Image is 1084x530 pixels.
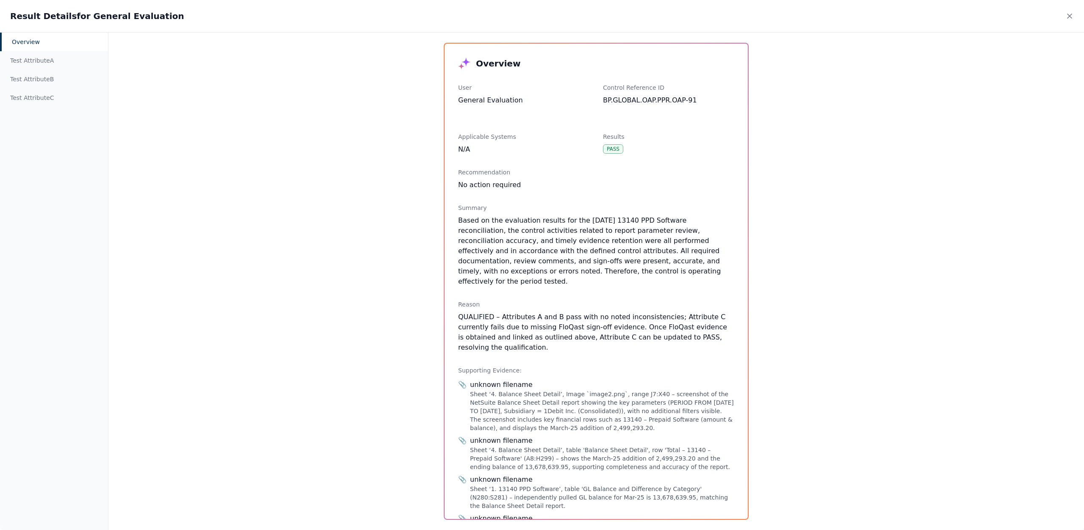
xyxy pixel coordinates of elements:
[458,436,467,446] span: 📎
[458,83,589,92] div: User
[470,446,734,471] div: Sheet ‘4. Balance Sheet Detail’, table 'Balance Sheet Detail', row 'Total – 13140 – Prepaid Softw...
[476,58,520,69] h3: Overview
[458,180,734,190] div: No action required
[458,366,734,375] div: Supporting Evidence:
[458,475,467,485] span: 📎
[458,95,589,105] div: General Evaluation
[603,83,734,92] div: Control Reference ID
[458,132,589,141] div: Applicable Systems
[458,215,734,287] p: Based on the evaluation results for the [DATE] 13140 PPD Software reconciliation, the control act...
[470,380,734,390] div: unknown filename
[458,513,467,524] span: 📎
[470,513,734,524] div: unknown filename
[458,204,734,212] div: Summary
[470,436,734,446] div: unknown filename
[603,95,734,105] div: BP.GLOBAL.OAP.PPR.OAP-91
[458,312,734,353] p: QUALIFIED – Attributes A and B pass with no noted inconsistencies; Attribute C currently fails du...
[470,390,734,432] div: Sheet ‘4. Balance Sheet Detail’, Image `image2.png`, range J7:X40 – screenshot of the NetSuite Ba...
[470,485,734,510] div: Sheet ‘1. 13140 PPD Software’, table 'GL Balance and Difference by Category' (N280:S281) – indepe...
[458,300,734,309] div: Reason
[458,380,467,390] span: 📎
[10,10,184,22] h2: Result Details for General Evaluation
[470,475,734,485] div: unknown filename
[603,144,623,154] div: Pass
[458,144,589,155] div: N/A
[603,132,734,141] div: Results
[458,168,734,177] div: Recommendation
